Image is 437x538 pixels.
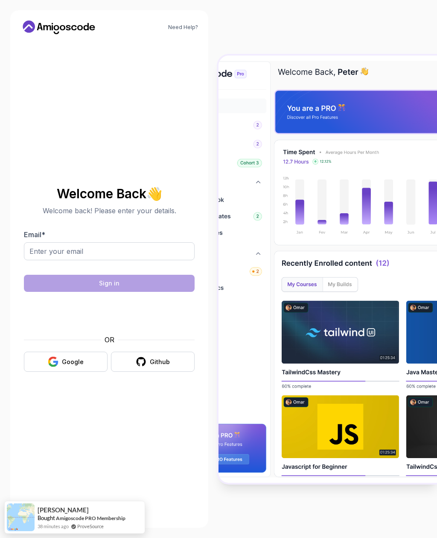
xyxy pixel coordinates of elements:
a: Home link [20,21,97,34]
span: [PERSON_NAME] [38,506,89,514]
label: Email * [24,230,45,239]
input: Enter your email [24,242,195,260]
button: Sign in [24,275,195,292]
p: Welcome back! Please enter your details. [24,206,195,216]
span: 38 minutes ago [38,523,69,530]
p: OR [105,335,114,345]
a: Amigoscode PRO Membership [56,515,125,521]
span: Bought [38,514,55,521]
img: Amigoscode Dashboard [218,56,437,483]
div: Sign in [99,279,119,288]
div: Github [150,358,170,366]
iframe: Widget containing checkbox for hCaptcha security challenge [45,297,174,329]
span: 👋 [146,186,163,201]
button: Github [111,352,195,372]
h2: Welcome Back [24,187,195,200]
button: Google [24,352,108,372]
a: Need Help? [168,24,198,31]
a: ProveSource [77,523,104,530]
img: provesource social proof notification image [7,503,35,531]
div: Google [62,358,84,366]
